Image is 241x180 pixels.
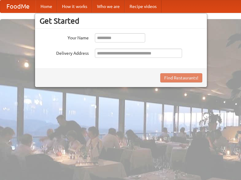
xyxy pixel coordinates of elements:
[40,16,202,26] h3: Get Started
[57,0,92,13] a: How it works
[160,73,202,82] button: Find Restaurants!
[40,33,89,41] label: Your Name
[125,0,161,13] a: Recipe videos
[0,0,36,13] a: FoodMe
[92,0,125,13] a: Who we are
[40,49,89,56] label: Delivery Address
[36,0,57,13] a: Home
